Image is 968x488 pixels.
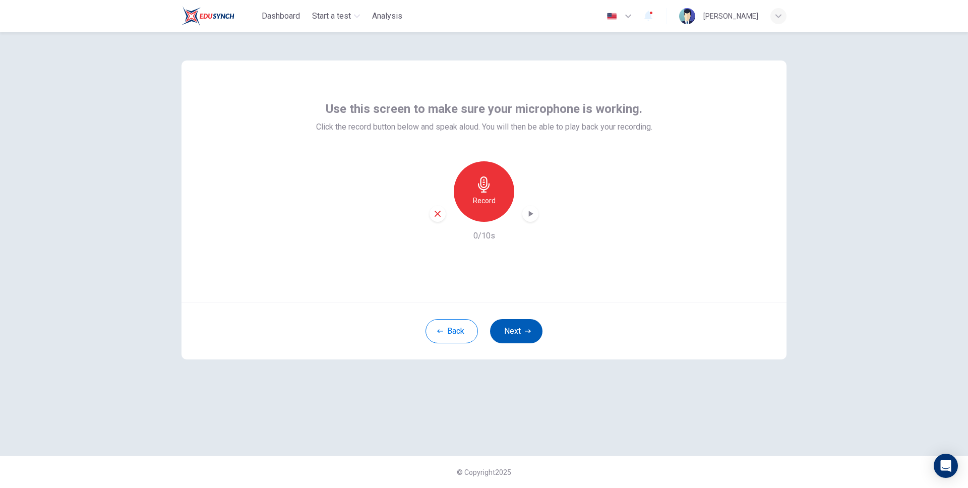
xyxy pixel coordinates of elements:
span: Click the record button below and speak aloud. You will then be able to play back your recording. [316,121,652,133]
span: Dashboard [262,10,300,22]
img: Profile picture [679,8,695,24]
span: Use this screen to make sure your microphone is working. [326,101,642,117]
button: Record [454,161,514,222]
button: Back [426,319,478,343]
button: Dashboard [258,7,304,25]
span: Start a test [312,10,351,22]
img: EduSynch logo [181,6,234,26]
button: Start a test [308,7,364,25]
h6: Record [473,195,496,207]
div: [PERSON_NAME] [703,10,758,22]
img: en [606,13,618,20]
button: Next [490,319,542,343]
span: Analysis [372,10,402,22]
span: © Copyright 2025 [457,468,511,476]
div: Open Intercom Messenger [934,454,958,478]
a: EduSynch logo [181,6,258,26]
h6: 0/10s [473,230,495,242]
button: Analysis [368,7,406,25]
